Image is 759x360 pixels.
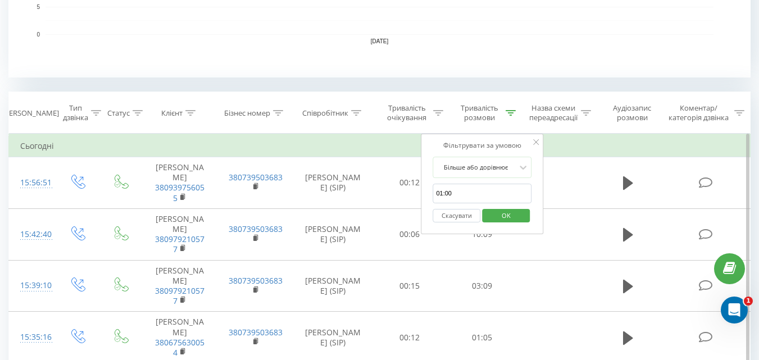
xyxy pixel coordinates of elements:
[155,182,204,203] a: 380939756055
[529,103,578,122] div: Назва схеми переадресації
[433,184,531,203] input: 00:00
[229,275,283,286] a: 380739503683
[433,140,531,151] div: Фільтрувати за умовою
[155,285,204,306] a: 380979210577
[142,260,217,312] td: [PERSON_NAME]
[482,209,530,223] button: OK
[666,103,731,122] div: Коментар/категорія дзвінка
[142,208,217,260] td: [PERSON_NAME]
[604,103,661,122] div: Аудіозапис розмови
[456,103,503,122] div: Тривалість розмови
[490,207,522,224] span: OK
[224,108,270,118] div: Бізнес номер
[20,224,44,245] div: 15:42:40
[161,108,183,118] div: Клієнт
[293,260,374,312] td: [PERSON_NAME] (SIP)
[37,31,40,38] text: 0
[20,275,44,297] div: 15:39:10
[293,208,374,260] td: [PERSON_NAME] (SIP)
[433,209,480,223] button: Скасувати
[374,260,446,312] td: 00:15
[229,172,283,183] a: 380739503683
[107,108,130,118] div: Статус
[155,337,204,358] a: 380675630054
[374,208,446,260] td: 00:06
[721,297,748,323] iframe: Intercom live chat
[229,224,283,234] a: 380739503683
[229,327,283,338] a: 380739503683
[302,108,348,118] div: Співробітник
[293,157,374,209] td: [PERSON_NAME] (SIP)
[446,260,519,312] td: 03:09
[20,326,44,348] div: 15:35:16
[374,157,446,209] td: 00:12
[20,172,44,194] div: 15:56:51
[2,108,59,118] div: [PERSON_NAME]
[37,4,40,10] text: 5
[371,38,389,44] text: [DATE]
[155,234,204,254] a: 380979210577
[9,135,751,157] td: Сьогодні
[384,103,430,122] div: Тривалість очікування
[744,297,753,306] span: 1
[63,103,88,122] div: Тип дзвінка
[142,157,217,209] td: [PERSON_NAME]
